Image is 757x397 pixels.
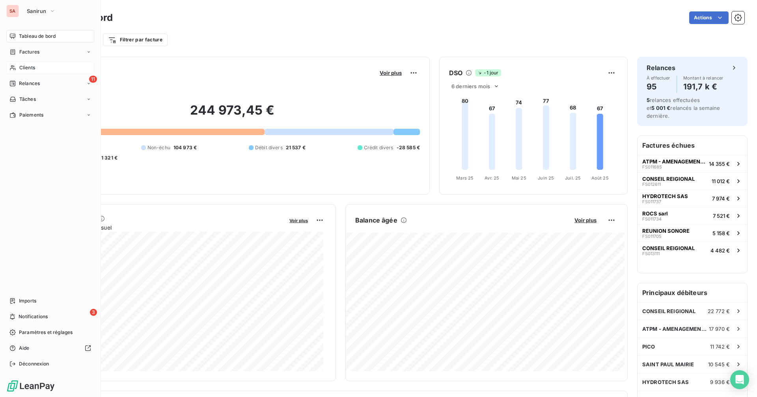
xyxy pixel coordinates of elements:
[642,182,661,187] span: FS012611
[377,69,404,76] button: Voir plus
[642,379,689,385] span: HYDROTECH SAS
[451,83,490,89] span: 6 derniers mois
[642,361,694,367] span: SAINT PAUL MAIRIE
[19,297,36,304] span: Imports
[638,224,747,241] button: REUNION SONOREFS0117055 158 €
[565,175,581,181] tspan: Juil. 25
[638,241,747,259] button: CONSEIL REIGIONALFS0131114 482 €
[647,80,670,93] h4: 95
[475,69,501,76] span: -1 jour
[572,217,599,224] button: Voir plus
[642,251,660,256] span: FS013111
[689,11,729,24] button: Actions
[19,48,39,56] span: Factures
[638,283,747,302] h6: Principaux débiteurs
[287,217,310,224] button: Voir plus
[642,193,688,199] span: HYDROTECH SAS
[6,61,94,74] a: Clients
[6,109,94,121] a: Paiements
[712,230,730,236] span: 5 158 €
[642,234,662,239] span: FS011705
[456,175,474,181] tspan: Mars 25
[355,215,397,225] h6: Balance âgée
[642,245,695,251] span: CONSEIL REIGIONAL
[173,144,197,151] span: 104 973 €
[638,207,747,224] button: ROCS sarlFS0117347 521 €
[642,217,662,221] span: FS011734
[638,189,747,207] button: HYDROTECH SASFS0117377 974 €
[449,68,462,78] h6: DSO
[730,370,749,389] div: Open Intercom Messenger
[27,8,46,14] span: Sanirun
[45,223,284,232] span: Chiffre d'affaires mensuel
[642,228,690,234] span: REUNION SONORE
[45,102,420,126] h2: 244 973,45 €
[651,105,670,111] span: 5 001 €
[6,326,94,339] a: Paramètres et réglages
[710,379,730,385] span: 9 936 €
[19,329,73,336] span: Paramètres et réglages
[638,155,747,172] button: ATPM - AMENAGEMENTS TRAVAUX PUBLICS DES MASCAREIGNESFS01168514 355 €
[710,247,730,254] span: 4 482 €
[147,144,170,151] span: Non-échu
[103,33,168,46] button: Filtrer par facture
[19,64,35,71] span: Clients
[642,326,709,332] span: ATPM - AMENAGEMENTS TRAVAUX PUBLICS DES MASCAREIGNES
[708,361,730,367] span: 10 545 €
[713,213,730,219] span: 7 521 €
[538,175,554,181] tspan: Juin 25
[90,309,97,316] span: 3
[6,380,55,392] img: Logo LeanPay
[647,63,675,72] h6: Relances
[647,97,650,103] span: 5
[638,172,747,189] button: CONSEIL REIGIONALFS01261111 012 €
[642,343,655,350] span: PICO
[286,144,306,151] span: 21 537 €
[19,111,43,119] span: Paiements
[710,343,730,350] span: 11 742 €
[647,97,720,119] span: relances effectuées et relancés la semaine dernière.
[708,308,730,314] span: 22 772 €
[89,76,97,83] span: 11
[712,195,730,202] span: 7 974 €
[683,76,723,80] span: Montant à relancer
[19,360,49,367] span: Déconnexion
[6,46,94,58] a: Factures
[6,30,94,43] a: Tableau de bord
[485,175,499,181] tspan: Avr. 25
[574,217,597,223] span: Voir plus
[19,345,30,352] span: Aide
[683,80,723,93] h4: 191,7 k €
[642,158,706,165] span: ATPM - AMENAGEMENTS TRAVAUX PUBLICS DES MASCAREIGNES
[709,326,730,332] span: 17 970 €
[19,80,40,87] span: Relances
[380,70,402,76] span: Voir plus
[642,308,696,314] span: CONSEIL REIGIONAL
[712,178,730,184] span: 11 012 €
[709,161,730,167] span: 14 355 €
[6,93,94,106] a: Tâches
[642,199,661,204] span: FS011737
[638,136,747,155] h6: Factures échues
[19,313,48,320] span: Notifications
[397,144,420,151] span: -28 585 €
[647,76,670,80] span: À effectuer
[364,144,393,151] span: Crédit divers
[255,144,283,151] span: Débit divers
[99,154,117,161] span: -1 321 €
[19,96,36,103] span: Tâches
[6,5,19,17] div: SA
[512,175,526,181] tspan: Mai 25
[289,218,308,223] span: Voir plus
[6,77,94,90] a: 11Relances
[19,33,56,40] span: Tableau de bord
[642,176,695,182] span: CONSEIL REIGIONAL
[642,210,668,217] span: ROCS sarl
[642,165,662,169] span: FS011685
[591,175,609,181] tspan: Août 25
[6,295,94,307] a: Imports
[6,342,94,354] a: Aide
